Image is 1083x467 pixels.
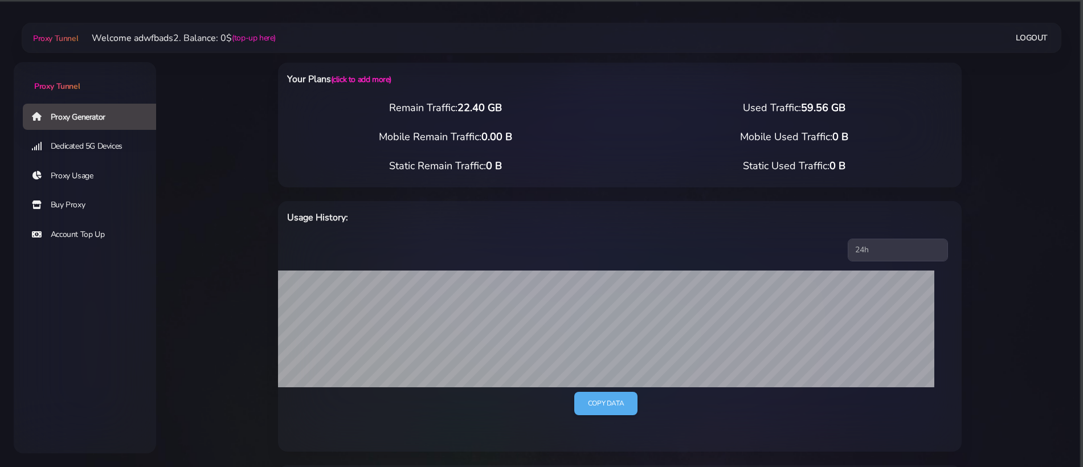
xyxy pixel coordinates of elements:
[14,62,156,92] a: Proxy Tunnel
[23,104,165,130] a: Proxy Generator
[271,129,620,145] div: Mobile Remain Traffic:
[832,130,848,144] span: 0 B
[23,163,165,189] a: Proxy Usage
[620,158,968,174] div: Static Used Traffic:
[481,130,512,144] span: 0.00 B
[287,210,669,225] h6: Usage History:
[457,101,502,114] span: 22.40 GB
[620,129,968,145] div: Mobile Used Traffic:
[23,222,165,248] a: Account Top Up
[23,192,165,218] a: Buy Proxy
[271,158,620,174] div: Static Remain Traffic:
[23,133,165,159] a: Dedicated 5G Devices
[232,32,276,44] a: (top-up here)
[78,31,276,45] li: Welcome adwfbads2. Balance: 0$
[486,159,502,173] span: 0 B
[829,159,845,173] span: 0 B
[801,101,845,114] span: 59.56 GB
[574,392,637,415] a: Copy data
[271,100,620,116] div: Remain Traffic:
[620,100,968,116] div: Used Traffic:
[915,281,1069,453] iframe: Webchat Widget
[33,33,78,44] span: Proxy Tunnel
[34,81,80,92] span: Proxy Tunnel
[1016,27,1048,48] a: Logout
[287,72,669,87] h6: Your Plans
[31,29,78,47] a: Proxy Tunnel
[331,74,391,85] a: (click to add more)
